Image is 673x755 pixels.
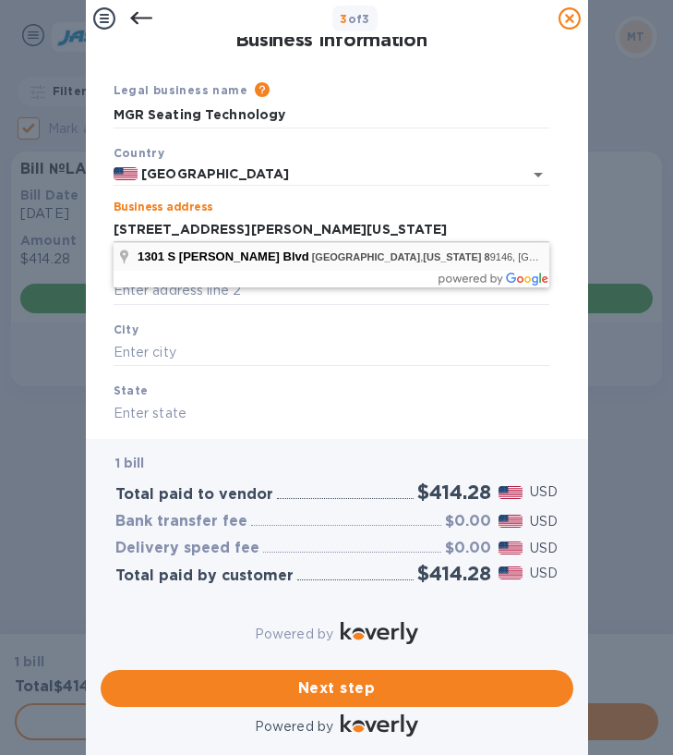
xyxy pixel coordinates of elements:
img: USD [499,486,523,499]
label: Business address [114,202,212,213]
p: Powered by [255,717,333,737]
p: USD [530,482,558,502]
span: 3 [340,12,347,26]
input: Enter legal business name [114,101,549,128]
p: USD [530,564,558,583]
input: Select country [138,163,497,186]
h2: $414.28 [417,481,491,504]
h2: $414.28 [417,562,491,585]
span: Next step [115,677,559,700]
p: USD [530,512,558,531]
h1: Business Information [110,30,553,51]
b: City [114,323,139,336]
span: 8 [485,251,490,262]
span: , 9146, [GEOGRAPHIC_DATA] [312,251,624,262]
button: Next step [101,670,573,707]
b: Country [114,146,165,160]
img: USD [499,542,523,554]
input: Enter state [114,400,549,428]
p: Powered by [255,625,333,644]
input: Enter address [114,215,549,243]
p: USD [530,539,558,558]
img: US [114,167,138,180]
img: Logo [341,714,418,737]
button: Open [525,162,551,188]
input: Enter address line 2 [114,277,549,305]
h3: $0.00 [445,513,491,530]
span: [GEOGRAPHIC_DATA] [312,251,421,262]
h3: Total paid to vendor [115,486,273,504]
h3: Total paid by customer [115,567,294,585]
img: Logo [341,622,418,644]
h3: Delivery speed fee [115,540,259,557]
b: State [114,384,149,397]
img: USD [499,566,523,579]
h3: Bank transfer fee [115,513,247,530]
span: 1301 [138,250,164,263]
h3: $0.00 [445,540,491,557]
b: 1 bill [115,456,145,470]
b: Legal business name [114,83,248,97]
b: of 3 [340,12,370,26]
input: Enter city [114,339,549,367]
span: S [PERSON_NAME] Blvd [168,250,309,263]
span: [US_STATE] [423,251,481,262]
img: USD [499,515,523,528]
